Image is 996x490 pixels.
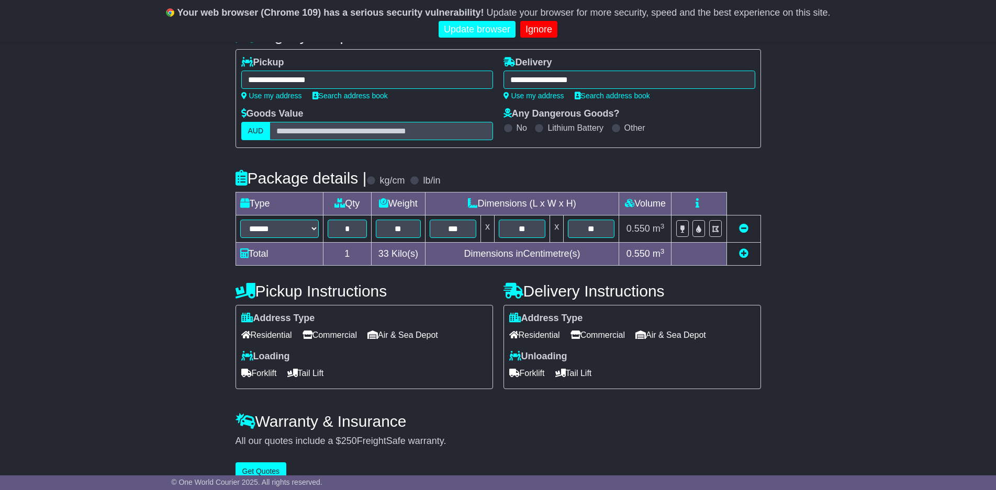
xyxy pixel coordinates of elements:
[303,327,357,343] span: Commercial
[626,248,650,259] span: 0.550
[241,57,284,69] label: Pickup
[241,92,302,100] a: Use my address
[547,123,603,133] label: Lithium Battery
[425,192,619,215] td: Dimensions (L x W x H)
[480,215,494,243] td: x
[341,436,357,446] span: 250
[323,192,372,215] td: Qty
[323,243,372,266] td: 1
[236,169,367,187] h4: Package details |
[503,108,620,120] label: Any Dangerous Goods?
[575,92,650,100] a: Search address book
[653,248,665,259] span: m
[378,248,389,259] span: 33
[509,351,567,362] label: Unloading
[236,192,323,215] td: Type
[661,247,665,255] sup: 3
[241,122,271,140] label: AUD
[661,222,665,230] sup: 3
[241,313,315,324] label: Address Type
[177,7,484,18] b: Your web browser (Chrome 109) has a serious security vulnerability!
[439,21,516,38] a: Update browser
[372,243,426,266] td: Kilo(s)
[739,223,748,234] a: Remove this item
[619,192,672,215] td: Volume
[550,215,564,243] td: x
[372,192,426,215] td: Weight
[312,92,388,100] a: Search address book
[517,123,527,133] label: No
[425,243,619,266] td: Dimensions in Centimetre(s)
[171,478,322,486] span: © One World Courier 2025. All rights reserved.
[739,248,748,259] a: Add new item
[653,223,665,234] span: m
[555,365,592,381] span: Tail Lift
[236,243,323,266] td: Total
[509,327,560,343] span: Residential
[241,327,292,343] span: Residential
[635,327,706,343] span: Air & Sea Depot
[241,365,277,381] span: Forklift
[236,413,761,430] h4: Warranty & Insurance
[503,92,564,100] a: Use my address
[379,175,405,187] label: kg/cm
[236,462,287,481] button: Get Quotes
[626,223,650,234] span: 0.550
[236,282,493,300] h4: Pickup Instructions
[287,365,324,381] span: Tail Lift
[503,282,761,300] h4: Delivery Instructions
[367,327,438,343] span: Air & Sea Depot
[241,351,290,362] label: Loading
[520,21,557,38] a: Ignore
[423,175,440,187] label: lb/in
[241,108,304,120] label: Goods Value
[509,313,583,324] label: Address Type
[624,123,645,133] label: Other
[509,365,545,381] span: Forklift
[486,7,830,18] span: Update your browser for more security, speed and the best experience on this site.
[236,436,761,447] div: All our quotes include a $ FreightSafe warranty.
[570,327,625,343] span: Commercial
[503,57,552,69] label: Delivery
